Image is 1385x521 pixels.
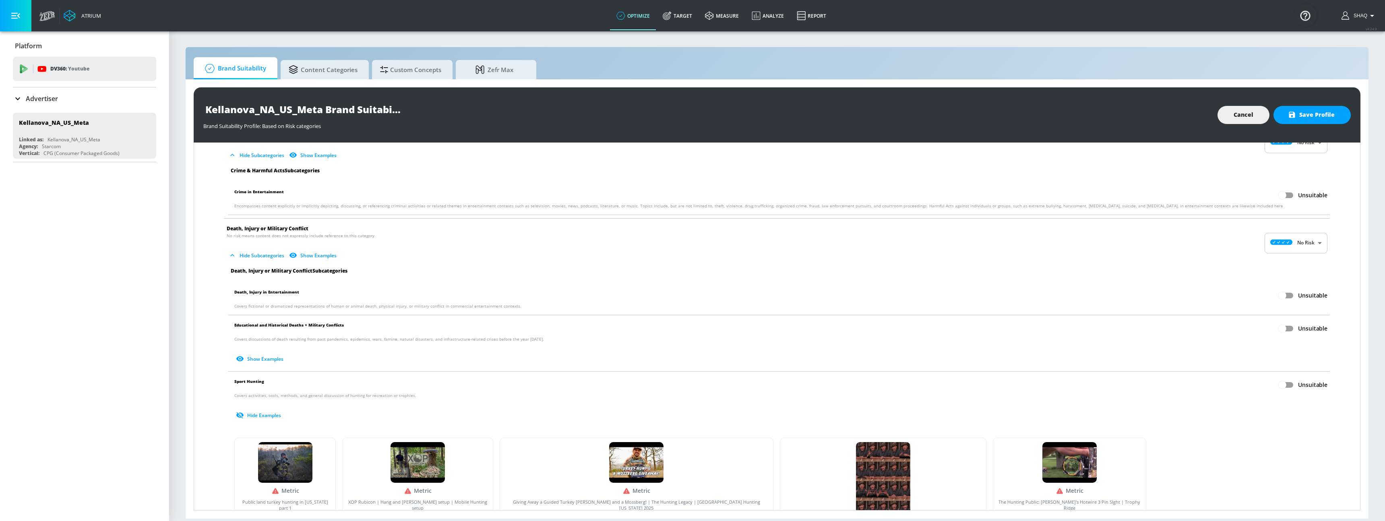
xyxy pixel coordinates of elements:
button: Show Examples [287,249,340,262]
button: Save Profile [1273,106,1351,124]
span: Brand Suitability [202,59,266,78]
i: Unsuitable [271,487,279,495]
span: Death, Injury or Military Conflict [227,225,308,232]
p: Covers activities, tools, methods, and general discussion of hunting for recreation or trophies. [234,393,1327,422]
a: Target [656,1,699,30]
p: Covers discussions of death resulting from past pandemics, epidemics, wars, famine, natural disas... [234,336,1327,366]
div: Starcom [42,143,61,150]
span: Save Profile [1290,110,1335,120]
div: Brand Suitability Profile: Based on Risk categories [203,118,1209,130]
span: No risk means content does not expressly include reference to this category. [227,233,376,239]
span: Cancel [1234,110,1253,120]
i: Unsuitable [1056,487,1064,495]
div: Crime & Harmful Acts Subcategories [224,167,1334,174]
div: Kellanova_NA_US_Meta [19,119,89,126]
span: Metric [281,487,299,494]
div: Kellanova_NA_US_MetaLinked as:Kellanova_NA_US_MetaAgency:StarcomVertical:CPG (Consumer Packaged G... [13,113,156,159]
a: Report [790,1,833,30]
div: Death, Injury or Military Conflict Subcategories [224,268,1334,274]
div: Kellanova_NA_US_Meta [48,136,100,143]
p: Advertiser [26,94,58,103]
a: XOP Rubicon | Hang and [PERSON_NAME] setup | Mobile Hunting setup [347,499,489,511]
div: DV360: Youtube [13,57,156,81]
div: Advertiser [13,87,156,110]
p: No Risk [1297,240,1315,247]
span: Sport Hunting [234,377,264,393]
i: Unsuitable [404,487,412,495]
span: Metric [1066,487,1083,494]
p: Encompasses content explicitly or implicitly depicting, discussing, or referencing criminal activ... [234,203,1327,209]
div: Atrium [78,12,101,19]
a: Atrium [64,10,101,22]
span: Metric [414,487,432,494]
img: video-thumbnail [258,442,312,483]
a: Giving Away a Guided Turkey [PERSON_NAME] and a Mossberg! | The Hunting Legacy | [GEOGRAPHIC_DATA... [504,499,769,511]
a: measure [699,1,745,30]
p: No Risk [1297,139,1315,147]
button: Show Examples [234,352,287,366]
span: login as: shaquille.huang@zefr.com [1350,13,1367,19]
span: Unsuitable [1298,381,1327,389]
span: Zefr Max [464,60,525,79]
a: optimize [610,1,656,30]
img: video-thumbnail [1042,442,1097,483]
div: Vertical: [19,150,39,157]
button: Show Examples [287,149,340,162]
a: The Hunting Public: [PERSON_NAME]'s Hotwire 3 Pin SIght | Trophy Ridge [997,499,1142,511]
p: Covers fictional or dramatized representations of human or animal death, physical injury, or mili... [234,303,1327,309]
p: Youtube [68,64,89,73]
img: video-thumbnail [609,442,664,483]
img: video-thumbnail [391,442,445,483]
span: Metric [633,487,650,494]
span: Unsuitable [1298,292,1327,300]
button: Shaq [1342,11,1377,21]
span: v 4.24.0 [1366,27,1377,31]
span: Educational and Historical Deaths + Military Conflicts [234,321,344,336]
p: DV360: [50,64,89,73]
button: Hide Subcategories [227,249,287,262]
i: Unsuitable [622,487,630,495]
div: Agency: [19,143,38,150]
a: Analyze [745,1,790,30]
span: Death, Injury in Entertainment [234,288,299,303]
div: Platform [13,35,156,57]
button: Hide Subcategories [227,149,287,162]
p: Platform [15,41,42,50]
span: Unsuitable [1298,191,1327,199]
a: Public land turkey hunting in [US_STATE] part 1 [239,499,331,511]
span: Unsuitable [1298,325,1327,333]
div: Linked as: [19,136,43,143]
button: Open Resource Center [1294,4,1317,27]
button: Hide Examples [234,409,284,422]
div: CPG (Consumer Packaged Goods) [43,150,120,157]
span: Content Categories [289,60,358,79]
span: Crime in Entertainment [234,188,284,203]
button: Cancel [1218,106,1269,124]
span: Custom Concepts [380,60,441,79]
